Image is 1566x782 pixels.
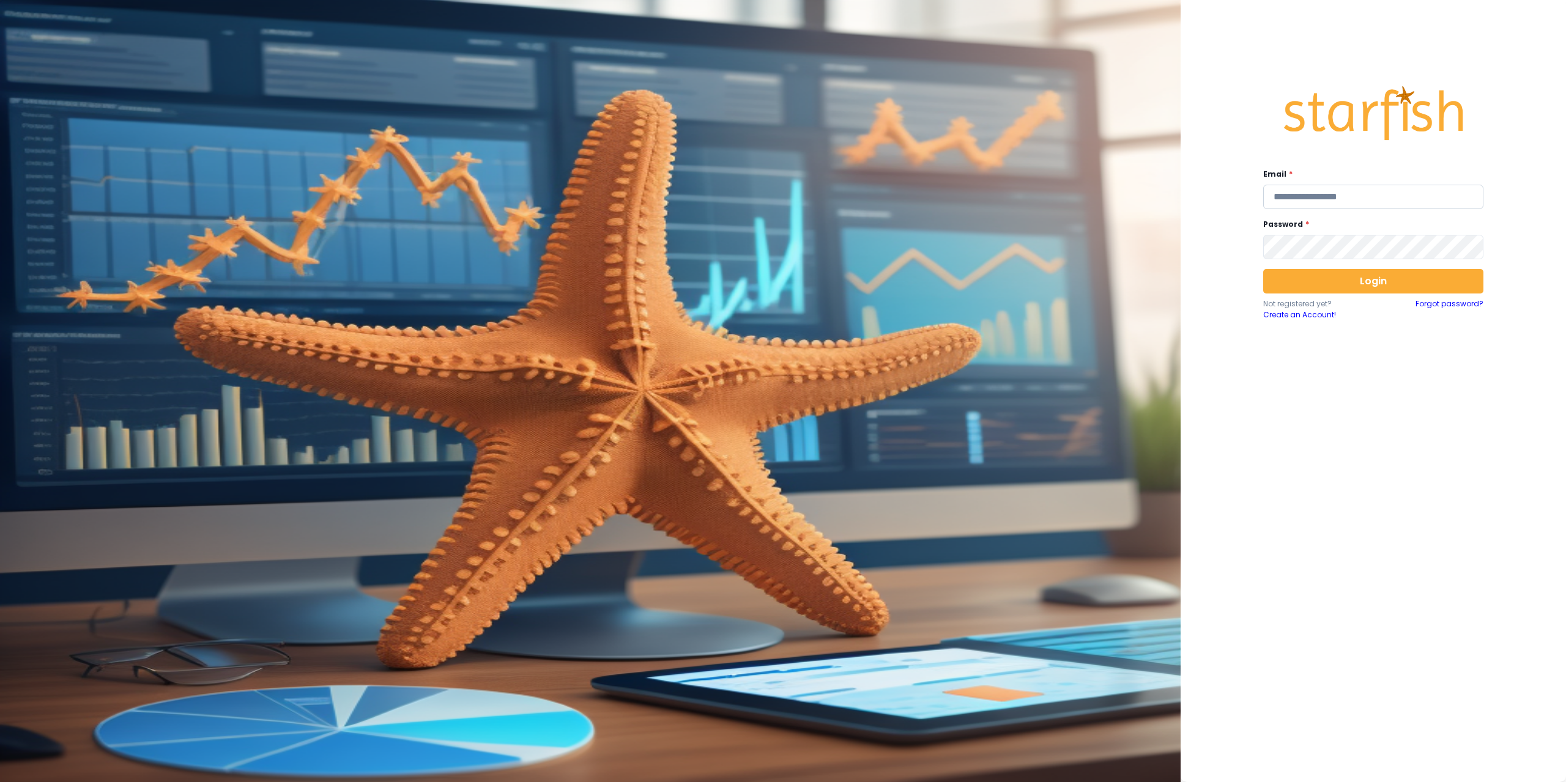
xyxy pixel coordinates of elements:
[1416,298,1483,320] a: Forgot password?
[1263,269,1483,293] button: Login
[1263,309,1373,320] a: Create an Account!
[1282,75,1465,152] img: Logo.42cb71d561138c82c4ab.png
[1263,298,1373,309] p: Not registered yet?
[1263,169,1476,180] label: Email
[1263,219,1476,230] label: Password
